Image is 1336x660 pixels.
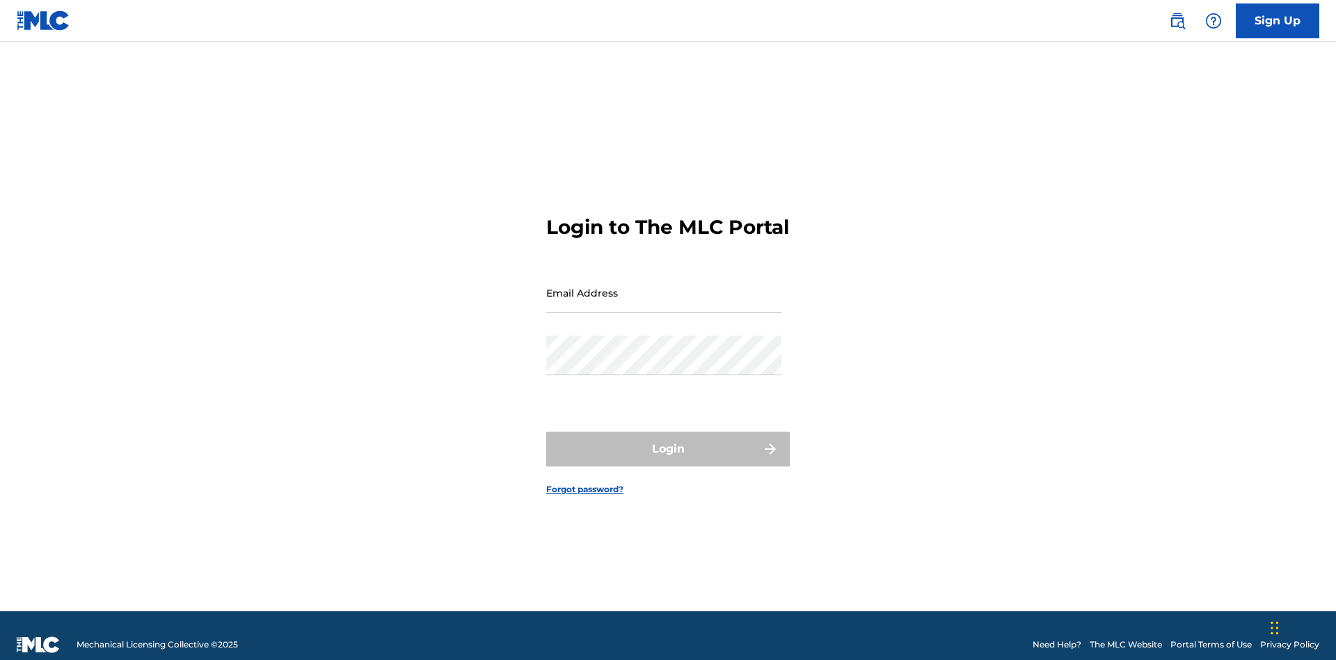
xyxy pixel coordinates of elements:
a: Sign Up [1236,3,1319,38]
div: Help [1200,7,1227,35]
h3: Login to The MLC Portal [546,215,789,239]
img: help [1205,13,1222,29]
a: Public Search [1163,7,1191,35]
img: logo [17,636,60,653]
a: Need Help? [1033,638,1081,651]
a: Privacy Policy [1260,638,1319,651]
img: search [1169,13,1186,29]
a: The MLC Website [1090,638,1162,651]
a: Portal Terms of Use [1170,638,1252,651]
div: Drag [1271,607,1279,649]
span: Mechanical Licensing Collective © 2025 [77,638,238,651]
a: Forgot password? [546,483,623,496]
iframe: Chat Widget [1266,593,1336,660]
img: MLC Logo [17,10,70,31]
